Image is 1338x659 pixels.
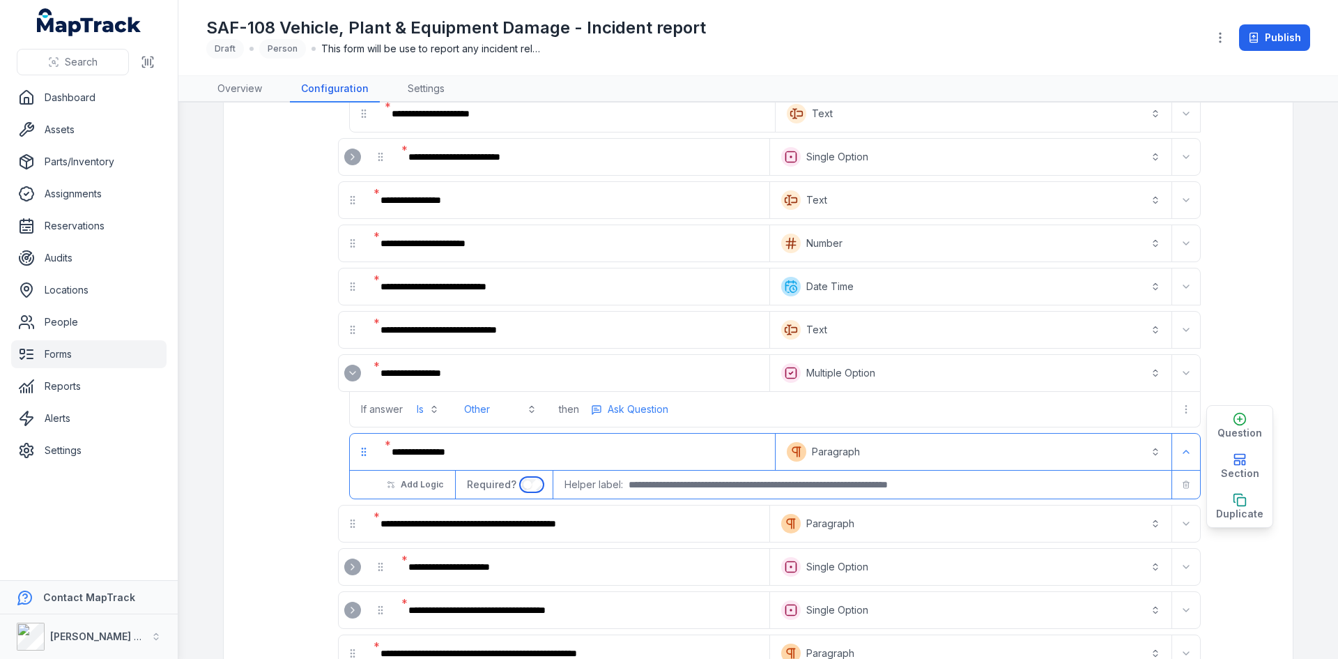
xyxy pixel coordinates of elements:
button: Expand [1175,362,1197,384]
svg: drag [347,518,358,529]
a: Overview [206,76,273,103]
div: :r1md:-form-item-label [397,142,767,172]
span: Required? [467,478,522,490]
div: :r1mn:-form-item-label [369,315,767,345]
span: Duplicate [1216,507,1263,521]
button: more-detail [585,399,675,420]
button: Expand [1175,319,1197,341]
a: Forms [11,340,167,368]
button: Duplicate [1207,487,1272,527]
button: Expand [344,602,361,619]
div: drag [339,273,367,301]
div: drag [339,316,367,344]
svg: drag [347,648,358,659]
div: Person [259,39,306,59]
svg: drag [358,108,369,119]
span: Helper label: [564,478,623,492]
button: Expand [1175,441,1197,463]
svg: drag [347,195,358,206]
div: :r1qs:-form-item-label [369,358,767,388]
span: then [559,402,579,416]
div: :r1n6:-form-item-label [369,508,767,539]
svg: drag [375,151,386,162]
div: drag [339,186,367,214]
div: :r1q1:-form-item-label [380,98,772,129]
button: Single Option [773,595,1169,626]
a: Alerts [11,404,167,432]
button: Number [773,228,1169,259]
svg: drag [347,281,358,292]
button: Expand [1175,275,1197,298]
a: Reports [11,372,167,400]
a: Settings [397,76,456,103]
div: drag [350,100,378,128]
div: :r1mc:-form-item-label [339,143,367,171]
svg: drag [375,561,386,573]
a: Locations [11,276,167,304]
strong: Contact MapTrack [43,591,135,603]
a: Reservations [11,212,167,240]
svg: drag [347,324,358,335]
div: drag [367,596,394,624]
button: Multiple Option [773,358,1169,388]
button: Text [773,185,1169,215]
div: :r1l4:-form-item-label [339,553,367,581]
button: Other [456,397,545,422]
svg: drag [358,446,369,457]
button: Expand [1175,103,1197,125]
div: :r1l5:-form-item-label [397,552,767,582]
span: Ask Question [608,402,668,416]
button: Expand [1175,146,1197,168]
a: Parts/Inventory [11,148,167,176]
div: drag [339,510,367,538]
a: MapTrack [37,8,141,36]
input: :r1sg:-form-item-label [522,479,541,490]
button: Expand [1175,599,1197,621]
span: If answer [361,402,403,416]
button: Section [1207,446,1272,487]
button: Question [1207,406,1272,446]
div: :r1mi:-form-item-label [369,271,767,302]
svg: drag [375,605,386,616]
div: drag [350,438,378,466]
span: This form will be use to report any incident related with Plant or Vehicles [321,42,544,56]
button: Single Option [773,552,1169,582]
a: Configuration [290,76,380,103]
div: drag [367,143,394,171]
a: Audits [11,244,167,272]
strong: [PERSON_NAME] Group [50,630,164,642]
span: Section [1221,467,1259,480]
div: :r1la:-form-item-label [339,596,367,624]
div: :r1lb:-form-item-label [397,595,767,626]
button: Date Time [773,271,1169,302]
button: Is [408,397,447,422]
span: Add Logic [401,479,443,490]
button: Add Logic [378,473,452,497]
button: Expand [1175,513,1197,535]
span: Question [1217,426,1262,440]
button: Text [778,98,1169,129]
button: more-detail [1175,398,1197,421]
button: Expand [1175,189,1197,211]
button: Search [17,49,129,75]
button: Expand [344,559,361,575]
button: Paragraph [773,508,1169,539]
button: Expand [1175,556,1197,578]
button: Publish [1239,24,1310,51]
div: :r1ms:-form-item-label [369,185,767,215]
a: People [11,308,167,336]
div: :r1rs:-form-item-label [339,359,367,387]
button: Expand [344,149,361,165]
button: Paragraph [778,437,1169,467]
div: drag [339,229,367,257]
button: Expand [1175,232,1197,255]
div: :r1n1:-form-item-label [369,228,767,259]
svg: drag [347,238,358,249]
div: :r1sb:-form-item-label [380,437,772,467]
h1: SAF-108 Vehicle, Plant & Equipment Damage - Incident report [206,17,706,39]
a: Assignments [11,180,167,208]
button: Text [773,315,1169,345]
div: drag [367,553,394,581]
a: Settings [11,437,167,464]
button: Expand [344,365,361,381]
